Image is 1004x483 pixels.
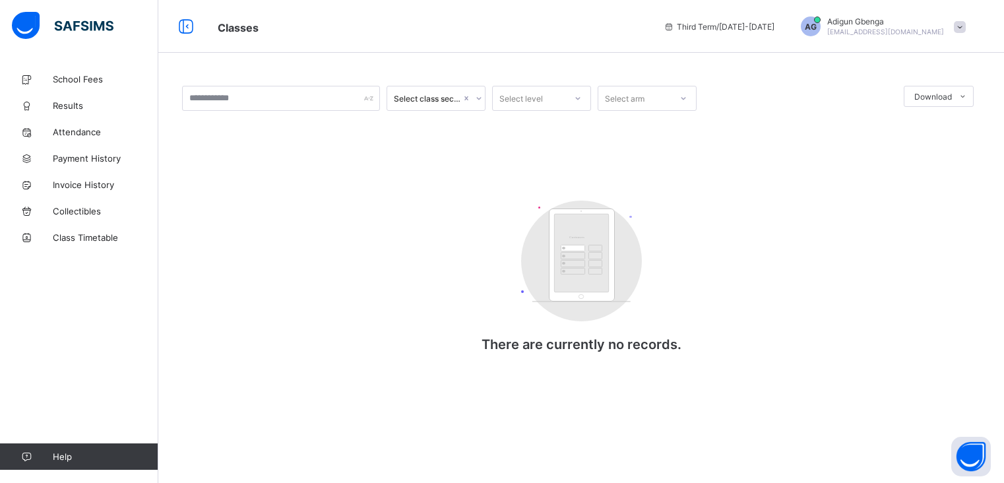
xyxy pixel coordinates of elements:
[827,28,944,36] span: [EMAIL_ADDRESS][DOMAIN_NAME]
[53,232,158,243] span: Class Timetable
[788,16,972,36] div: Adigun Gbenga
[53,100,158,111] span: Results
[218,21,259,34] span: Classes
[53,74,158,84] span: School Fees
[499,86,543,111] div: Select level
[605,86,644,111] div: Select arm
[449,187,713,379] div: There are currently no records.
[53,153,158,164] span: Payment History
[951,437,991,476] button: Open asap
[569,236,584,239] tspan: Customers
[394,94,461,104] div: Select class section
[827,16,944,26] span: Adigun Gbenga
[53,451,158,462] span: Help
[664,22,774,32] span: session/term information
[805,22,817,32] span: AG
[914,92,952,102] span: Download
[53,127,158,137] span: Attendance
[12,12,113,40] img: safsims
[53,179,158,190] span: Invoice History
[449,337,713,352] p: There are currently no records.
[53,206,158,216] span: Collectibles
